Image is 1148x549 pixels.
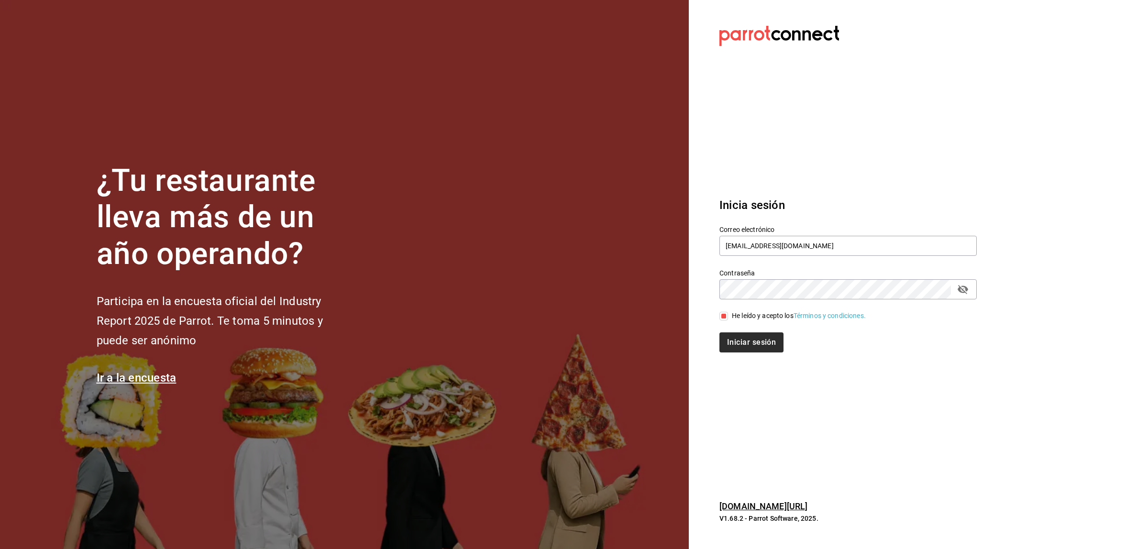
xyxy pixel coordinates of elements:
[719,226,977,232] label: Correo electrónico
[794,312,866,319] a: Términos y condiciones.
[719,197,977,214] h3: Inicia sesión
[97,163,355,273] h1: ¿Tu restaurante lleva más de un año operando?
[719,332,784,352] button: Iniciar sesión
[97,292,355,350] h2: Participa en la encuesta oficial del Industry Report 2025 de Parrot. Te toma 5 minutos y puede se...
[97,371,177,384] a: Ir a la encuesta
[955,281,971,297] button: passwordField
[719,514,977,523] p: V1.68.2 - Parrot Software, 2025.
[719,269,977,276] label: Contraseña
[719,236,977,256] input: Ingresa tu correo electrónico
[719,501,807,511] a: [DOMAIN_NAME][URL]
[732,311,866,321] div: He leído y acepto los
